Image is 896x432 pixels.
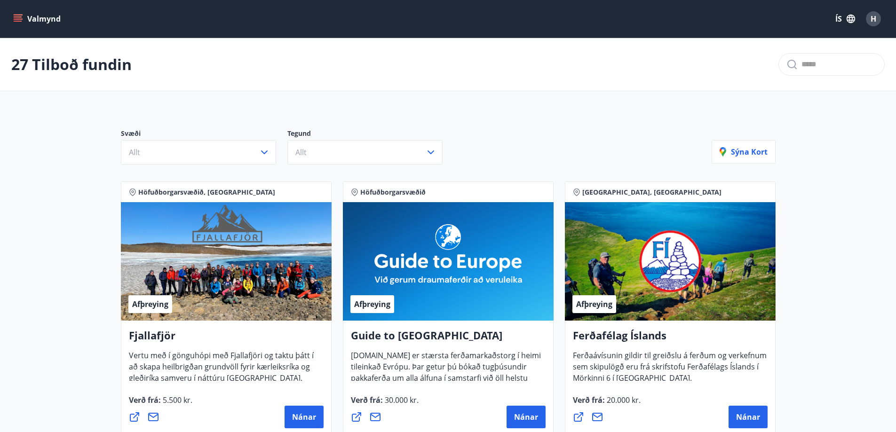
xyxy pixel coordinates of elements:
button: Allt [287,140,443,165]
button: Sýna kort [712,140,776,164]
span: Allt [295,147,307,157]
span: Afþreying [132,299,168,309]
h4: Fjallafjör [129,328,324,350]
span: Nánar [514,412,538,422]
span: Ferðaávísunin gildir til greiðslu á ferðum og verkefnum sem skipulögð eru frá skrifstofu Ferðafél... [573,350,767,391]
span: Afþreying [354,299,390,309]
h4: Guide to [GEOGRAPHIC_DATA] [351,328,546,350]
button: Allt [121,140,276,165]
button: Nánar [285,406,324,428]
p: Svæði [121,129,287,140]
span: Nánar [292,412,316,422]
span: [GEOGRAPHIC_DATA], [GEOGRAPHIC_DATA] [582,188,722,197]
button: menu [11,10,64,27]
button: Nánar [507,406,546,428]
h4: Ferðafélag Íslands [573,328,768,350]
p: 27 Tilboð fundin [11,54,132,75]
button: ÍS [830,10,860,27]
button: H [862,8,885,30]
span: 20.000 kr. [605,395,641,405]
span: Verð frá : [573,395,641,413]
span: Nánar [736,412,760,422]
button: Nánar [729,406,768,428]
span: [DOMAIN_NAME] er stærsta ferðamarkaðstorg í heimi tileinkað Evrópu. Þar getur þú bókað tugþúsundi... [351,350,541,413]
span: 5.500 kr. [161,395,192,405]
span: Höfuðborgarsvæðið [360,188,426,197]
span: Verð frá : [351,395,419,413]
span: Afþreying [576,299,612,309]
span: 30.000 kr. [383,395,419,405]
p: Sýna kort [720,147,768,157]
span: Verð frá : [129,395,192,413]
span: H [871,14,876,24]
span: Allt [129,147,140,157]
span: Vertu með í gönguhópi með Fjallafjöri og taktu þátt í að skapa heilbrigðan grundvöll fyrir kærlei... [129,350,314,391]
span: Höfuðborgarsvæðið, [GEOGRAPHIC_DATA] [138,188,275,197]
p: Tegund [287,129,454,140]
